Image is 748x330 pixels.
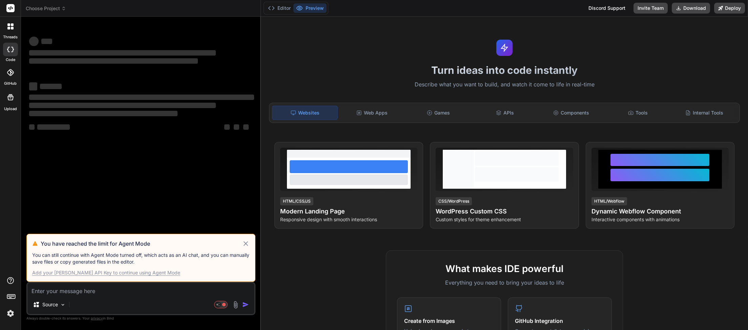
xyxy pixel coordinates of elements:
button: Invite Team [633,3,668,14]
span: Choose Project [26,5,66,12]
img: settings [5,308,16,319]
span: ‌ [29,58,198,64]
h4: WordPress Custom CSS [436,207,573,216]
div: HTML/Webflow [591,197,627,205]
label: threads [3,34,18,40]
h1: Turn ideas into code instantly [265,64,744,76]
h4: Modern Landing Page [280,207,417,216]
span: privacy [91,316,103,320]
span: ‌ [29,37,39,46]
span: ‌ [243,124,249,130]
span: ‌ [29,82,37,90]
p: Always double-check its answers. Your in Bind [26,315,255,322]
p: Describe what you want to build, and watch it come to life in real-time [265,80,744,89]
span: ‌ [29,124,35,130]
div: Websites [272,106,338,120]
span: ‌ [37,124,70,130]
button: Editor [265,3,293,13]
h4: Create from Images [404,317,494,325]
p: Interactive components with animations [591,216,729,223]
div: Tools [605,106,670,120]
div: Games [406,106,471,120]
span: ‌ [234,124,239,130]
span: ‌ [29,50,216,56]
button: Download [672,3,710,14]
label: Upload [4,106,17,112]
div: APIs [472,106,537,120]
span: ‌ [41,39,52,44]
p: Source [42,301,58,308]
h4: Dynamic Webflow Component [591,207,729,216]
p: Custom styles for theme enhancement [436,216,573,223]
div: Components [539,106,604,120]
button: Preview [293,3,327,13]
span: ‌ [29,103,216,108]
div: Internal Tools [672,106,737,120]
img: attachment [232,301,240,309]
p: Everything you need to bring your ideas to life [397,279,612,287]
button: Deploy [714,3,745,14]
h3: You have reached the limit for Agent Mode [41,240,242,248]
div: Discord Support [584,3,629,14]
h4: GitHub Integration [515,317,605,325]
p: You can still continue with Agent Mode turned off, which acts as an AI chat, and you can manually... [32,252,250,265]
h2: What makes IDE powerful [397,262,612,276]
div: HTML/CSS/JS [280,197,313,205]
span: ‌ [224,124,230,130]
img: icon [242,301,249,308]
div: CSS/WordPress [436,197,472,205]
div: Add your [PERSON_NAME] API Key to continue using Agent Mode [32,269,180,276]
div: Web Apps [339,106,404,120]
span: ‌ [40,84,62,89]
span: ‌ [29,111,178,116]
label: code [6,57,15,63]
p: Responsive design with smooth interactions [280,216,417,223]
label: GitHub [4,81,17,86]
span: ‌ [29,95,254,100]
img: Pick Models [60,302,66,308]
